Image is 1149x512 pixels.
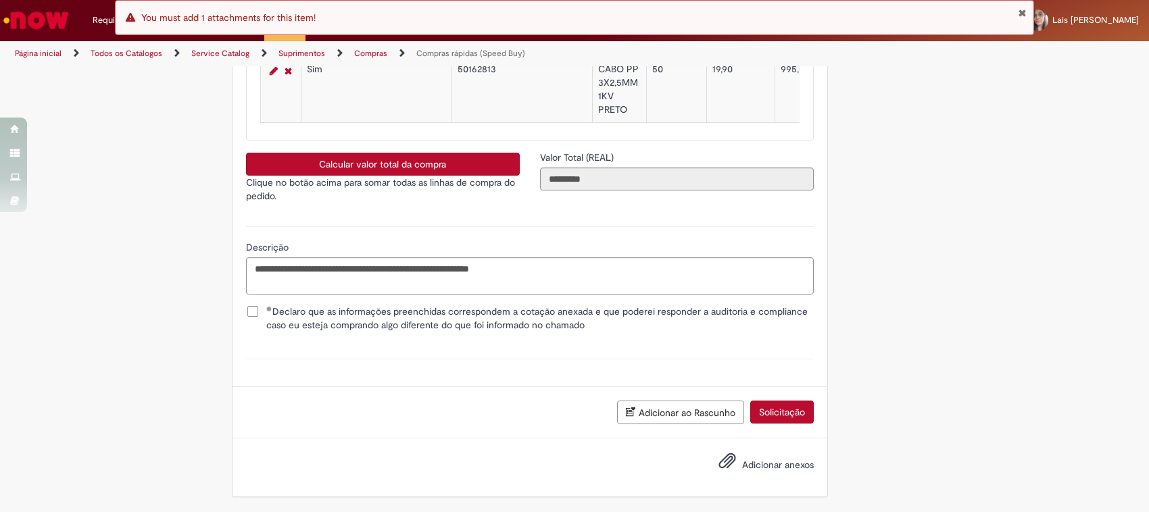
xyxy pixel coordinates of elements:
button: Calcular valor total da compra [246,153,520,176]
a: Todos os Catálogos [91,48,162,59]
span: Somente leitura - Valor Total (REAL) [540,151,616,163]
td: CABO PP 3X2,5MM 1KV PRETO [592,57,646,123]
span: Descrição [246,241,291,253]
td: 19,90 [706,57,775,123]
button: Solicitação [750,401,814,424]
a: Service Catalog [191,48,249,59]
td: Sim [301,57,451,123]
p: Clique no botão acima para somar todas as linhas de compra do pedido. [246,176,520,203]
input: Valor Total (REAL) [540,168,814,190]
a: Suprimentos [278,48,325,59]
ul: Trilhas de página [10,41,756,66]
textarea: Descrição [246,257,814,295]
span: Requisições [93,14,140,27]
span: Lais [PERSON_NAME] [1052,14,1139,26]
label: Somente leitura - Valor Total (REAL) [540,151,616,164]
span: Declaro que as informações preenchidas correspondem a cotação anexada e que poderei responder a a... [266,305,814,332]
td: 50 [646,57,706,123]
td: 995,00 [775,57,861,123]
span: Adicionar anexos [742,459,814,471]
a: Remover linha 1 [281,63,295,79]
span: Obrigatório Preenchido [266,306,272,311]
a: Compras rápidas (Speed Buy) [416,48,525,59]
button: Fechar Notificação [1018,7,1027,18]
button: Adicionar anexos [715,449,739,480]
a: Editar Linha 1 [266,63,281,79]
a: Compras [354,48,387,59]
span: You must add 1 attachments for this item! [141,11,316,24]
button: Adicionar ao Rascunho [617,401,744,424]
img: ServiceNow [1,7,71,34]
a: Página inicial [15,48,62,59]
td: 50162813 [451,57,592,123]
